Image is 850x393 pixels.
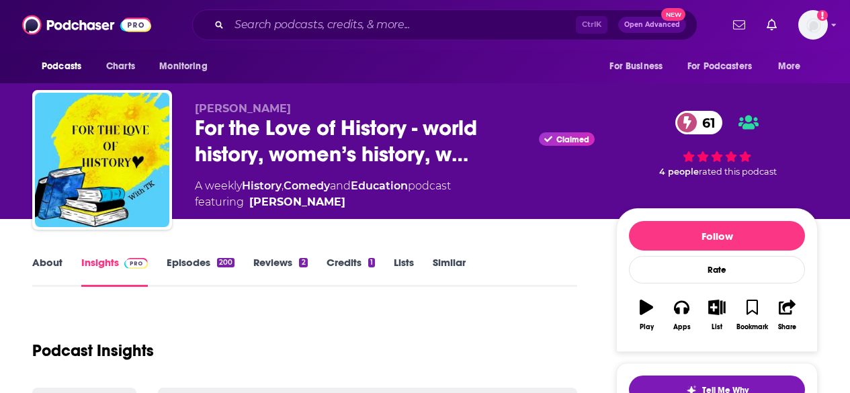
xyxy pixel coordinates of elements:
[394,256,414,287] a: Lists
[679,54,771,79] button: open menu
[778,323,796,331] div: Share
[618,17,686,33] button: Open AdvancedNew
[629,256,805,283] div: Rate
[761,13,782,36] a: Show notifications dropdown
[253,256,307,287] a: Reviews2
[640,323,654,331] div: Play
[798,10,828,40] button: Show profile menu
[817,10,828,21] svg: Add a profile image
[728,13,751,36] a: Show notifications dropdown
[97,54,143,79] a: Charts
[150,54,224,79] button: open menu
[734,291,769,339] button: Bookmark
[770,291,805,339] button: Share
[576,16,607,34] span: Ctrl K
[661,8,685,21] span: New
[35,93,169,227] img: For the Love of History - world history, women’s history, weird history
[769,54,818,79] button: open menu
[629,221,805,251] button: Follow
[629,291,664,339] button: Play
[699,291,734,339] button: List
[351,179,408,192] a: Education
[22,12,151,38] img: Podchaser - Follow, Share and Rate Podcasts
[664,291,699,339] button: Apps
[600,54,679,79] button: open menu
[167,256,235,287] a: Episodes200
[327,256,375,287] a: Credits1
[229,14,576,36] input: Search podcasts, credits, & more...
[609,57,663,76] span: For Business
[330,179,351,192] span: and
[659,167,699,177] span: 4 people
[556,136,589,143] span: Claimed
[284,179,330,192] a: Comedy
[192,9,697,40] div: Search podcasts, credits, & more...
[299,258,307,267] div: 2
[159,57,207,76] span: Monitoring
[736,323,768,331] div: Bookmark
[624,21,680,28] span: Open Advanced
[675,111,722,134] a: 61
[195,178,451,210] div: A weekly podcast
[32,341,154,361] h1: Podcast Insights
[32,256,62,287] a: About
[124,258,148,269] img: Podchaser Pro
[32,54,99,79] button: open menu
[798,10,828,40] img: User Profile
[81,256,148,287] a: InsightsPodchaser Pro
[689,111,722,134] span: 61
[217,258,235,267] div: 200
[778,57,801,76] span: More
[42,57,81,76] span: Podcasts
[616,102,818,186] div: 61 4 peoplerated this podcast
[195,102,291,115] span: [PERSON_NAME]
[699,167,777,177] span: rated this podcast
[282,179,284,192] span: ,
[798,10,828,40] span: Logged in as tfnewsroom
[687,57,752,76] span: For Podcasters
[368,258,375,267] div: 1
[106,57,135,76] span: Charts
[673,323,691,331] div: Apps
[433,256,466,287] a: Similar
[712,323,722,331] div: List
[242,179,282,192] a: History
[195,194,451,210] span: featuring
[249,194,345,210] a: [PERSON_NAME]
